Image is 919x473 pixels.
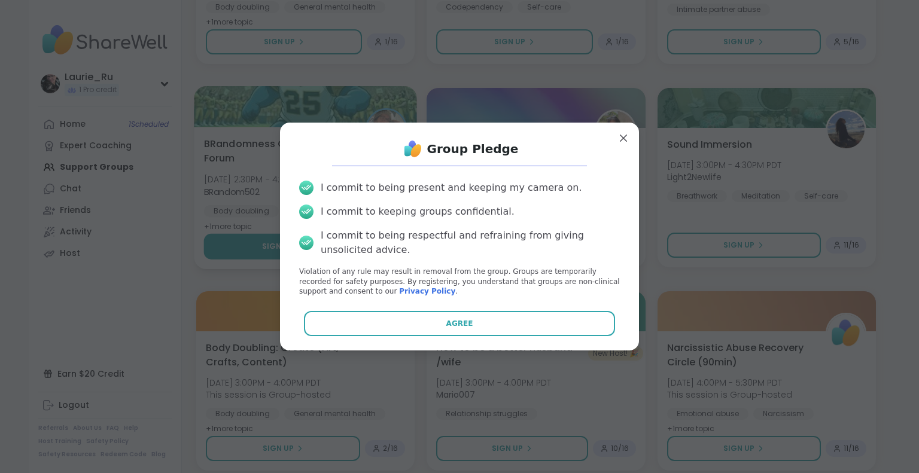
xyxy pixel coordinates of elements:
div: I commit to being present and keeping my camera on. [321,181,582,195]
button: Agree [304,311,616,336]
img: ShareWell Logo [401,137,425,161]
p: Violation of any rule may result in removal from the group. Groups are temporarily recorded for s... [299,267,620,297]
div: I commit to being respectful and refraining from giving unsolicited advice. [321,228,620,257]
div: I commit to keeping groups confidential. [321,205,515,219]
a: Privacy Policy [399,287,455,295]
h1: Group Pledge [427,141,519,157]
span: Agree [446,318,473,329]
